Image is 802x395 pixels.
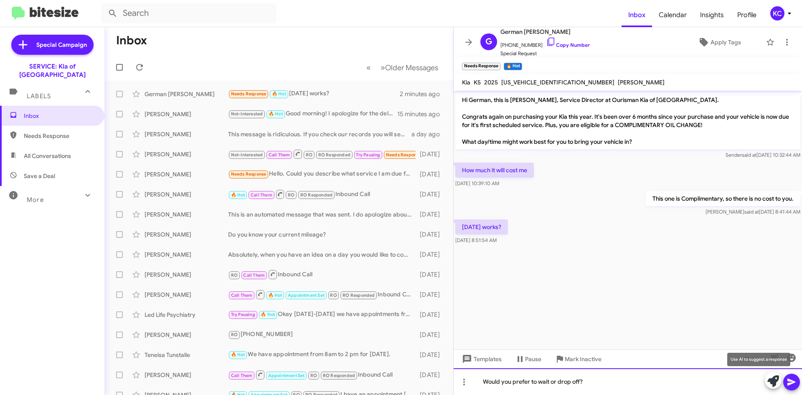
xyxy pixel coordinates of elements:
[145,291,228,299] div: [PERSON_NAME]
[145,331,228,339] div: [PERSON_NAME]
[455,237,497,243] span: [DATE] 8:51:54 AM
[525,352,541,367] span: Pause
[416,351,447,359] div: [DATE]
[145,270,228,279] div: [PERSON_NAME]
[744,209,759,215] span: said at
[231,312,255,317] span: Try Pausing
[356,152,380,158] span: Try Pausing
[145,150,228,158] div: [PERSON_NAME]
[145,371,228,379] div: [PERSON_NAME]
[646,191,800,206] p: This one is Complimentary, so there is no cost to you.
[474,79,481,86] span: K5
[500,49,590,58] span: Special Request
[386,152,421,158] span: Needs Response
[504,63,522,70] small: 🔥 Hot
[652,3,693,27] a: Calendar
[269,111,283,117] span: 🔥 Hot
[727,353,790,366] div: Use AI to suggest a response
[24,132,95,140] span: Needs Response
[310,373,317,378] span: RO
[763,6,793,20] button: KC
[454,368,802,395] div: Would you prefer to wait or drop off?
[416,270,447,279] div: [DATE]
[742,152,756,158] span: said at
[272,91,286,97] span: 🔥 Hot
[416,150,447,158] div: [DATE]
[228,109,397,119] div: Good morning! I apologize for the delayed response. Were you able to get in for service or do you...
[731,3,763,27] a: Profile
[455,163,534,178] p: How much it will cost me
[231,293,253,298] span: Call Them
[546,42,590,48] a: Copy Number
[228,370,416,380] div: Inbound Call
[145,250,228,259] div: [PERSON_NAME]
[145,170,228,178] div: [PERSON_NAME]
[693,3,731,27] a: Insights
[228,230,416,239] div: Do you know your current mileage?
[381,62,385,73] span: »
[565,352,601,367] span: Mark Inactive
[145,311,228,319] div: Led Life Psychiatry
[366,62,371,73] span: «
[462,79,470,86] span: Kia
[288,293,325,298] span: Appointment Set
[24,112,95,120] span: Inbox
[145,130,228,138] div: [PERSON_NAME]
[455,219,508,234] p: [DATE] works?
[36,41,87,49] span: Special Campaign
[251,192,272,198] span: Call Them
[711,35,741,50] span: Apply Tags
[145,210,228,219] div: [PERSON_NAME]
[268,293,282,298] span: 🔥 Hot
[228,130,411,138] div: This message is ridiculous. If you check our records you will see we purchased an EV. Of course w...
[484,79,498,86] span: 2025
[306,152,312,158] span: RO
[416,250,447,259] div: [DATE]
[228,210,416,219] div: This is an automated message that was sent. I do apologize about that! We will look forward to sc...
[243,273,265,278] span: Call Them
[231,273,238,278] span: RO
[361,59,376,76] button: Previous
[770,6,784,20] div: KC
[11,35,94,55] a: Special Campaign
[231,91,266,97] span: Needs Response
[622,3,652,27] a: Inbox
[548,352,608,367] button: Mark Inactive
[261,312,275,317] span: 🔥 Hot
[24,152,71,160] span: All Conversations
[318,152,350,158] span: RO Responded
[228,289,416,300] div: Inbound Call
[228,269,416,280] div: Inbound Call
[24,172,55,180] span: Save a Deal
[323,373,355,378] span: RO Responded
[455,92,800,149] p: Hi German, this is [PERSON_NAME], Service Director at Ourisman Kia of [GEOGRAPHIC_DATA]. Congrats...
[455,180,499,186] span: [DATE] 10:39:10 AM
[27,196,44,204] span: More
[145,90,228,98] div: German [PERSON_NAME]
[101,3,277,23] input: Search
[228,169,416,179] div: Hello. Could you describe what service I am due for?
[362,59,443,76] nav: Page navigation example
[228,350,416,359] div: We have appointment from 8am to 2 pm for [DATE].
[400,90,447,98] div: 2 minutes ago
[231,352,245,357] span: 🔥 Hot
[706,209,800,215] span: [PERSON_NAME] [DATE] 8:41:44 AM
[726,152,800,158] span: Sender [DATE] 10:32:44 AM
[676,35,762,50] button: Apply Tags
[343,293,375,298] span: RO Responded
[416,190,447,199] div: [DATE]
[145,190,228,199] div: [PERSON_NAME]
[116,34,147,47] h1: Inbox
[231,373,253,378] span: Call Them
[145,351,228,359] div: Teneisa Tunstalle
[145,110,228,118] div: [PERSON_NAME]
[416,371,447,379] div: [DATE]
[288,192,294,198] span: RO
[416,170,447,178] div: [DATE]
[501,79,614,86] span: [US_VEHICLE_IDENTIFICATION_NUMBER]
[228,149,416,159] div: Is this a loaner or rental?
